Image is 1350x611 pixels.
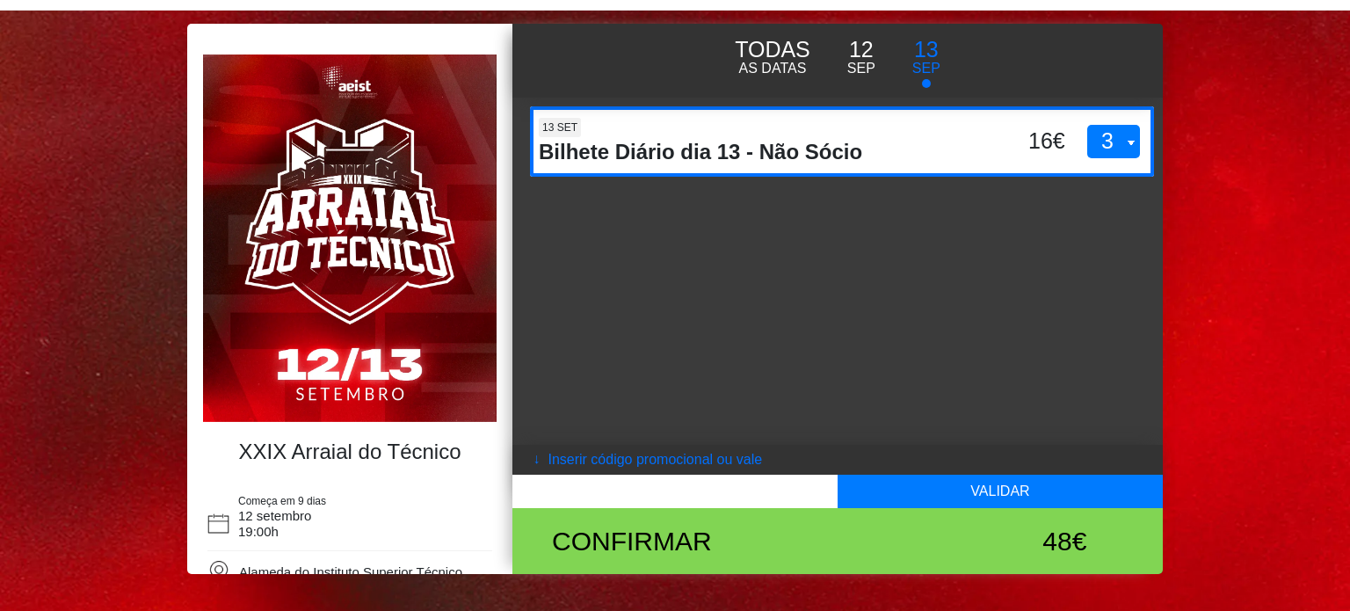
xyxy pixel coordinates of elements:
[981,125,1070,158] div: 16€
[735,33,810,67] p: TODAS
[716,33,829,80] button: TODAS AS DATAS
[1087,125,1140,158] select: 13 set Bilhete Diário dia 13 - Não Sócio 16€
[212,440,488,465] h4: XXIX Arraial do Técnico
[238,508,311,539] span: 12 setembro 19:00h
[238,495,326,507] span: Começa em 9 dias
[847,33,875,67] p: 12
[239,564,462,579] span: Alameda do Instituto Superior Técnico
[937,521,1086,561] div: 48€
[838,475,1163,508] button: Validar
[512,508,1163,574] button: Confirmar 48€
[847,58,875,79] p: Sep
[912,33,940,67] p: 13
[539,118,581,137] span: 13 set
[539,521,937,561] div: Confirmar
[203,55,497,422] img: e49d6b16d0b2489fbe161f82f243c176.webp
[539,140,981,165] h4: Bilhete Diário dia 13 - Não Sócio
[912,58,940,79] p: Sep
[894,33,959,89] button: 13 Sep
[512,445,1163,475] button: → Inserir código promocional ou vale
[735,58,810,79] p: AS DATAS
[829,33,894,80] button: 12 Sep
[548,452,762,467] coupontext: Inserir código promocional ou vale
[526,453,548,467] arrow: →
